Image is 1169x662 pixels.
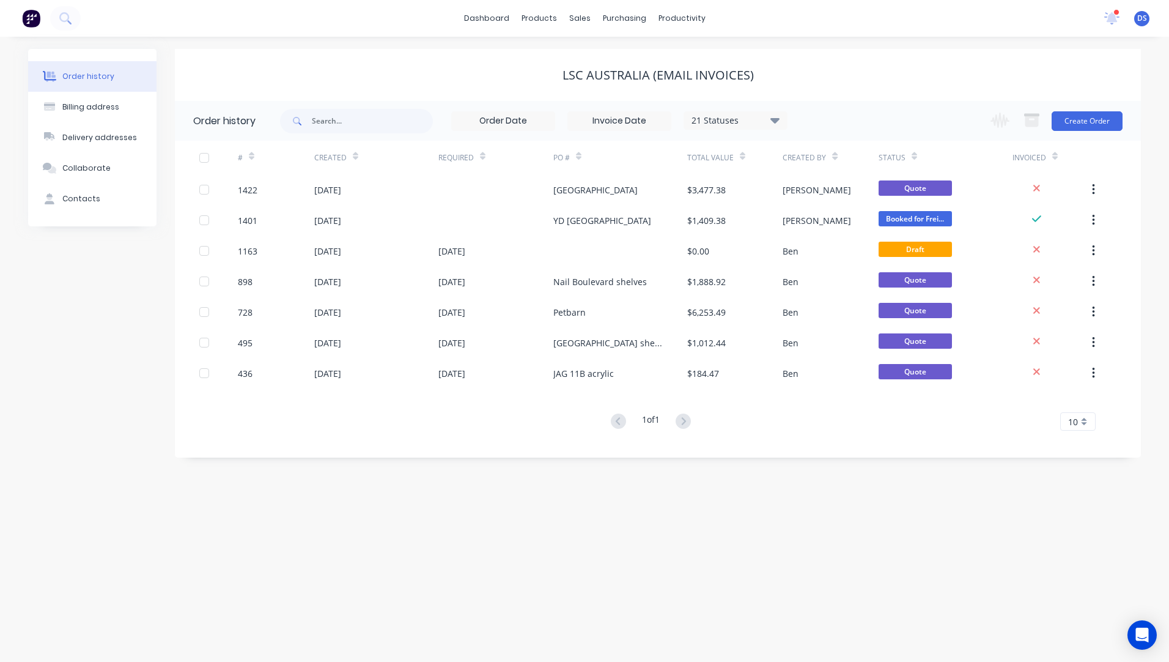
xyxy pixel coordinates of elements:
[553,367,614,380] div: JAG 11B acrylic
[1052,111,1123,131] button: Create Order
[687,184,726,196] div: $3,477.38
[314,275,341,288] div: [DATE]
[687,337,726,349] div: $1,012.44
[314,337,341,349] div: [DATE]
[238,275,253,288] div: 898
[28,184,157,214] button: Contacts
[238,184,257,196] div: 1422
[458,9,515,28] a: dashboard
[553,275,647,288] div: Nail Boulevard shelves
[238,152,243,163] div: #
[687,367,719,380] div: $184.47
[553,214,651,227] div: YD [GEOGRAPHIC_DATA]
[238,337,253,349] div: 495
[879,303,952,318] span: Quote
[879,152,905,163] div: Status
[597,9,652,28] div: purchasing
[1068,415,1078,428] span: 10
[28,153,157,184] button: Collaborate
[515,9,563,28] div: products
[1127,620,1157,650] div: Open Intercom Messenger
[783,141,878,174] div: Created By
[879,180,952,196] span: Quote
[62,102,119,113] div: Billing address
[438,152,474,163] div: Required
[879,333,952,349] span: Quote
[314,152,347,163] div: Created
[452,112,555,130] input: Order Date
[438,337,465,349] div: [DATE]
[314,141,438,174] div: Created
[238,306,253,319] div: 728
[684,114,787,127] div: 21 Statuses
[783,275,798,288] div: Ben
[62,193,100,204] div: Contacts
[687,141,783,174] div: Total Value
[879,272,952,288] span: Quote
[563,9,597,28] div: sales
[62,71,114,82] div: Order history
[438,141,553,174] div: Required
[783,367,798,380] div: Ben
[1012,141,1089,174] div: Invoiced
[568,112,671,130] input: Invoice Date
[28,122,157,153] button: Delivery addresses
[553,152,570,163] div: PO #
[687,214,726,227] div: $1,409.38
[238,245,257,258] div: 1163
[783,184,851,196] div: [PERSON_NAME]
[687,306,726,319] div: $6,253.49
[1137,13,1147,24] span: DS
[687,245,709,258] div: $0.00
[314,367,341,380] div: [DATE]
[687,275,726,288] div: $1,888.92
[438,367,465,380] div: [DATE]
[438,245,465,258] div: [DATE]
[62,163,111,174] div: Collaborate
[314,245,341,258] div: [DATE]
[879,364,952,379] span: Quote
[687,152,734,163] div: Total Value
[28,92,157,122] button: Billing address
[238,141,314,174] div: #
[1012,152,1046,163] div: Invoiced
[553,306,586,319] div: Petbarn
[642,413,660,431] div: 1 of 1
[562,68,754,83] div: LSC Australia (Email invoices)
[879,242,952,257] span: Draft
[553,184,638,196] div: [GEOGRAPHIC_DATA]
[62,132,137,143] div: Delivery addresses
[314,306,341,319] div: [DATE]
[783,214,851,227] div: [PERSON_NAME]
[312,109,433,133] input: Search...
[652,9,712,28] div: productivity
[553,141,687,174] div: PO #
[438,275,465,288] div: [DATE]
[22,9,40,28] img: Factory
[879,141,1012,174] div: Status
[783,152,826,163] div: Created By
[28,61,157,92] button: Order history
[238,214,257,227] div: 1401
[783,306,798,319] div: Ben
[553,337,663,349] div: [GEOGRAPHIC_DATA] shelves
[879,211,952,226] span: Booked for Frei...
[438,306,465,319] div: [DATE]
[314,184,341,196] div: [DATE]
[193,114,256,128] div: Order history
[783,245,798,258] div: Ben
[783,337,798,349] div: Ben
[238,367,253,380] div: 436
[314,214,341,227] div: [DATE]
